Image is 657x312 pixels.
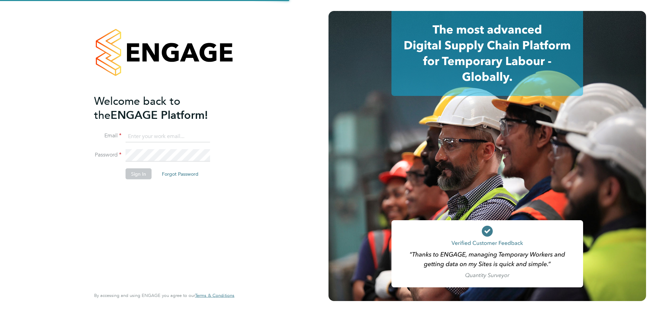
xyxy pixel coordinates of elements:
label: Password [94,151,121,159]
button: Forgot Password [156,169,204,179]
h2: ENGAGE Platform! [94,94,228,122]
label: Email [94,132,121,139]
span: Welcome back to the [94,94,180,122]
button: Sign In [126,169,152,179]
a: Terms & Conditions [195,293,234,298]
input: Enter your work email... [126,130,210,142]
span: By accessing and using ENGAGE you agree to our [94,292,234,298]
